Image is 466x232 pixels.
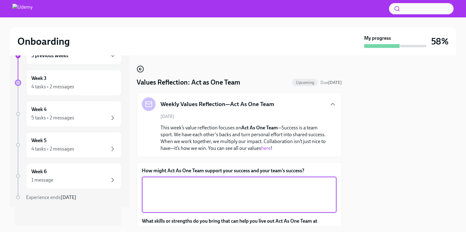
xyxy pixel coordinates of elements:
h6: Week 6 [31,168,47,175]
h6: Week 3 [31,75,47,82]
span: Due [320,80,342,85]
div: 4 tasks • 2 messages [31,146,74,152]
span: Upcoming [292,80,318,85]
h6: Week 5 [31,137,47,144]
strong: [DATE] [328,80,342,85]
a: Week 34 tasks • 2 messages [15,70,122,96]
h5: Weekly Values Reflection—Act As One Team [161,100,274,108]
h2: Onboarding [17,35,70,48]
a: Week 61 message [15,163,122,189]
div: 5 tasks • 2 messages [31,114,74,121]
a: here [261,145,271,151]
strong: My progress [364,35,391,42]
span: September 2nd, 2025 10:00 [320,80,342,86]
h4: Values Reflection: Act as One Team [137,78,240,87]
a: Week 54 tasks • 2 messages [15,132,122,158]
strong: Act As One Team [241,125,278,131]
h6: 5 previous weeks [31,52,68,59]
label: What skills or strengths do you bring that can help you live out Act As One Team at [GEOGRAPHIC_D... [142,218,337,231]
span: [DATE] [161,114,174,119]
div: 4 tasks • 2 messages [31,83,74,90]
p: This week’s value reflection focuses on —Success is a team sport. We have each other's backs and ... [161,124,327,152]
strong: [DATE] [61,194,76,200]
div: 1 message [31,177,53,183]
h6: Week 4 [31,106,47,113]
a: Week 45 tasks • 2 messages [15,101,122,127]
div: 5 previous weeks [26,47,122,65]
label: How might Act As One Team support your success and your team’s success? [142,167,337,174]
h3: 58% [431,36,449,47]
span: Experience ends [26,194,76,200]
img: Udemy [12,4,33,14]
